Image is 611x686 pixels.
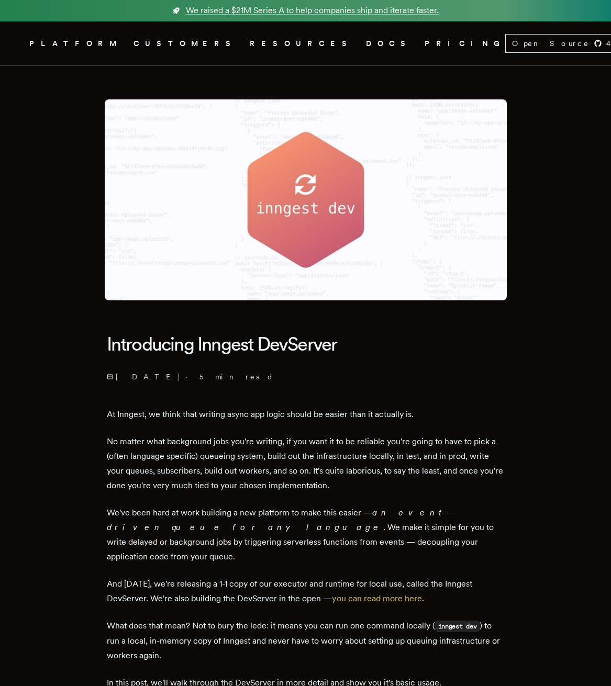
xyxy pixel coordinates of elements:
[425,37,505,50] a: PRICING
[107,407,505,422] p: At Inngest, we think that writing async app logic should be easier than it actually is.
[29,37,121,50] button: PLATFORM
[366,37,412,50] a: DOCS
[107,434,505,493] p: No matter what background jobs you're writing, if you want it to be reliable you're going to have...
[105,99,507,300] img: Featured image for Introducing Inngest DevServer blog post
[512,38,590,49] span: Open Source
[107,325,505,363] h1: Introducing Inngest DevServer
[186,4,439,17] span: We raised a $21M Series A to help companies ship and iterate faster.
[107,505,505,564] p: We've been hard at work building a new platform to make this easier — . We make it simple for you...
[332,593,422,603] a: you can read more here
[435,621,480,632] code: inngest dev
[199,372,274,382] span: 5 min read
[134,37,237,50] a: CUSTOMERS
[107,577,505,606] p: And [DATE], we're releasing a 1-1 copy of our executor and runtime for local use, called the Inng...
[107,618,505,663] p: What does that mean? Not to bury the lede: it means you can run one command locally ( ) to run a ...
[107,372,505,382] p: ·
[250,37,353,50] button: RESOURCES
[107,372,181,382] span: [DATE]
